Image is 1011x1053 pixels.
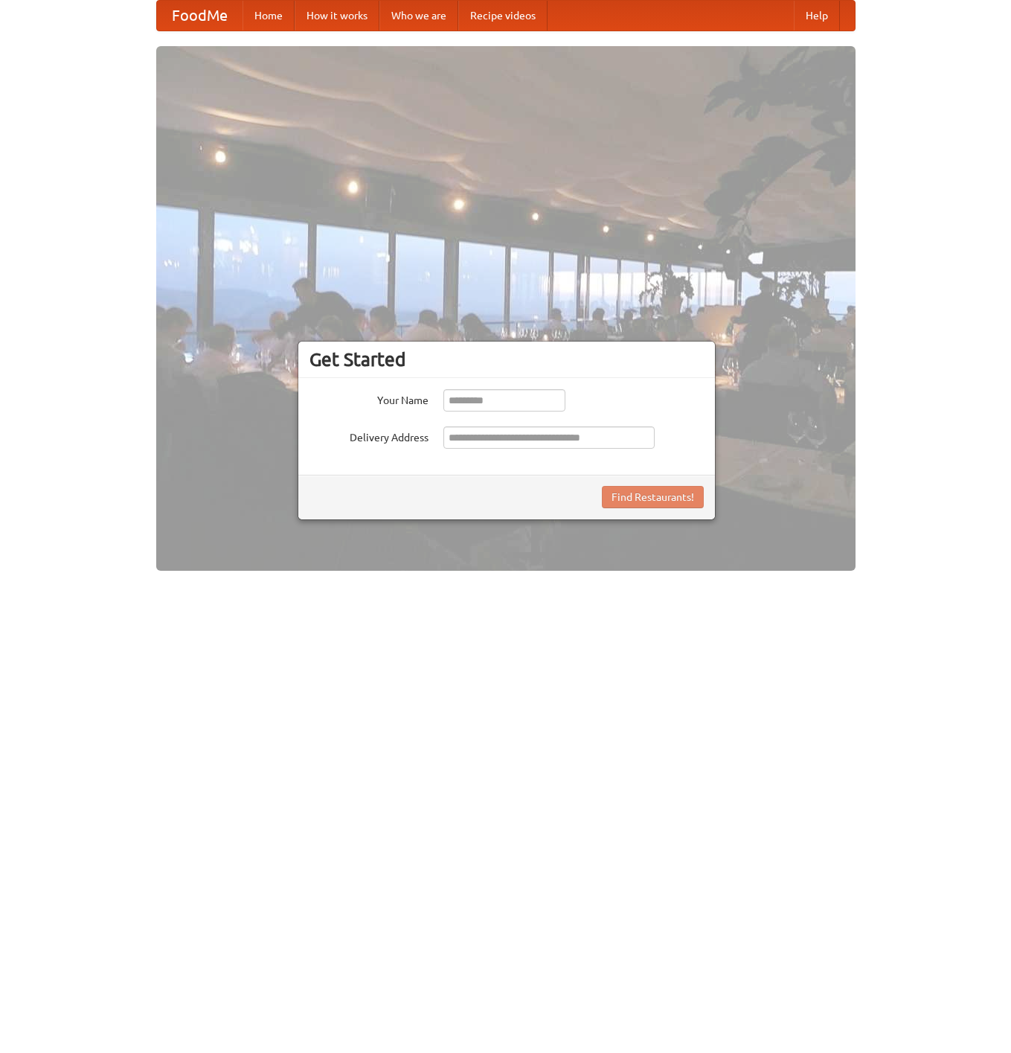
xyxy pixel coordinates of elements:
[309,426,429,445] label: Delivery Address
[379,1,458,31] a: Who we are
[602,486,704,508] button: Find Restaurants!
[458,1,548,31] a: Recipe videos
[794,1,840,31] a: Help
[309,348,704,371] h3: Get Started
[309,389,429,408] label: Your Name
[157,1,243,31] a: FoodMe
[243,1,295,31] a: Home
[295,1,379,31] a: How it works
